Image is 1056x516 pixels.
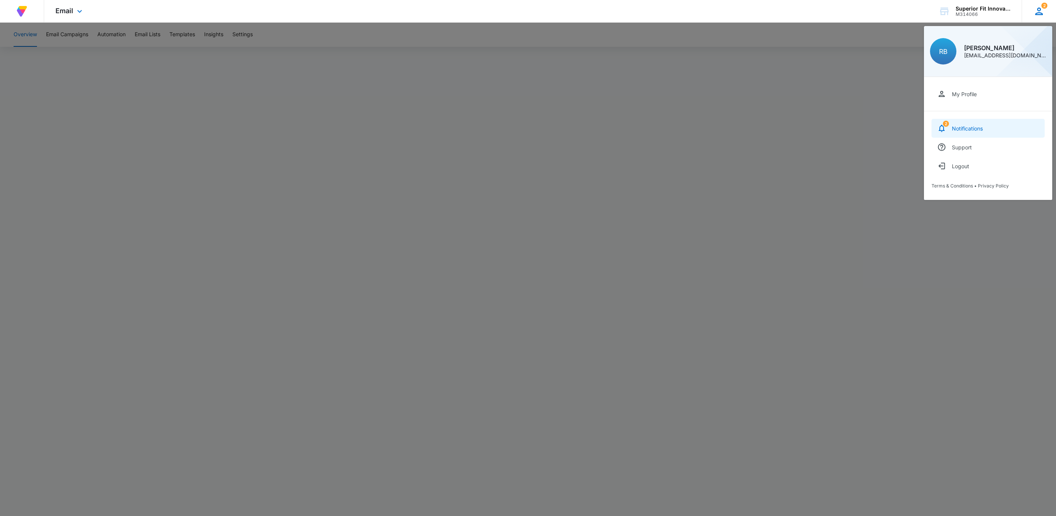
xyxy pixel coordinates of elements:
div: Support [952,144,972,150]
a: Terms & Conditions [931,183,973,189]
a: Support [931,138,1045,157]
span: 2 [943,121,949,127]
span: 2 [1041,3,1047,9]
a: My Profile [931,84,1045,103]
a: notifications countNotifications [931,119,1045,138]
img: Volusion [15,5,29,18]
div: notifications count [1041,3,1047,9]
span: Email [55,7,73,15]
span: RB [939,48,948,55]
div: [PERSON_NAME] [964,45,1046,51]
a: Privacy Policy [978,183,1009,189]
div: Notifications [952,125,983,132]
div: [EMAIL_ADDRESS][DOMAIN_NAME] [964,53,1046,58]
div: Logout [952,163,969,169]
div: • [931,183,1045,189]
div: account id [956,12,1011,17]
div: My Profile [952,91,977,97]
div: account name [956,6,1011,12]
div: notifications count [943,121,949,127]
button: Logout [931,157,1045,175]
